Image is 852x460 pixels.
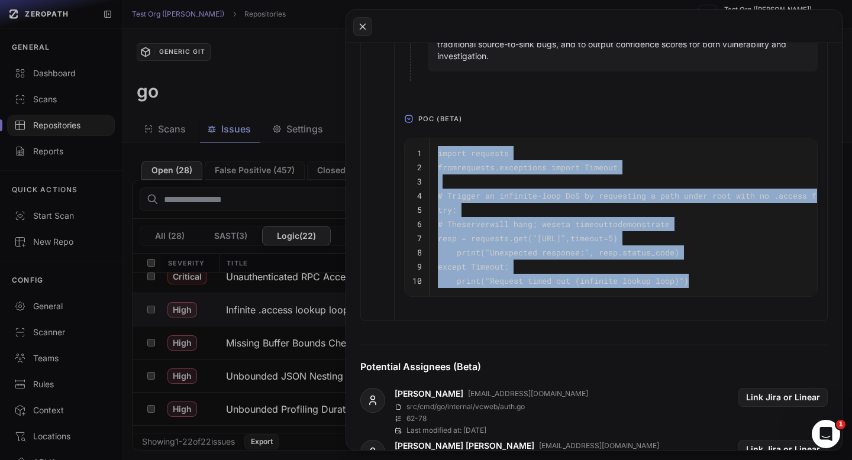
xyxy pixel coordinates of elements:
[417,219,422,229] code: 6
[539,441,659,451] p: [EMAIL_ADDRESS][DOMAIN_NAME]
[406,402,525,412] p: src/cmd/go/internal/vcweb/auth.go
[438,205,457,215] code: try:
[417,261,422,272] code: 9
[417,190,422,201] code: 4
[395,440,534,452] a: [PERSON_NAME] [PERSON_NAME]
[485,276,684,286] span: "Request timed out (infinite lookup loop)"
[417,148,422,158] code: 1
[461,219,490,229] span: server
[395,388,463,400] a: [PERSON_NAME]
[468,389,588,399] p: [EMAIL_ADDRESS][DOMAIN_NAME]
[438,233,618,244] code: resp = requests. ( , =5)
[412,276,422,286] code: 10
[457,247,480,258] span: print
[836,420,845,429] span: 1
[438,219,670,229] code: # The will hang; we a timeout demonstrate
[417,247,422,258] code: 8
[570,233,603,244] span: timeout
[438,261,509,272] code: except Timeout:
[551,219,566,229] span: set
[438,162,618,173] code: requests.exceptions import Timeout
[438,276,689,286] code: ( )
[514,233,528,244] span: get
[608,219,618,229] span: to
[738,440,828,459] button: Link Jira or Linear
[417,176,422,187] code: 3
[438,162,457,173] span: from
[360,359,828,374] h4: Potential Assignees (Beta)
[417,205,422,215] code: 5
[406,426,486,435] p: Last modified at: [DATE]
[417,162,422,173] code: 2
[485,247,589,258] span: "Unexpected response:"
[406,414,427,423] p: 62 - 78
[438,247,679,258] code: ( , resp.status_code)
[738,388,828,407] button: Link Jira or Linear
[417,233,422,244] code: 7
[457,276,480,286] span: print
[438,190,831,201] span: # Trigger an infinite-loop DoS by requesting a path under root with no .access file
[438,148,509,158] code: import requests
[532,233,566,244] span: "[URL]"
[812,420,840,448] iframe: Intercom live chat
